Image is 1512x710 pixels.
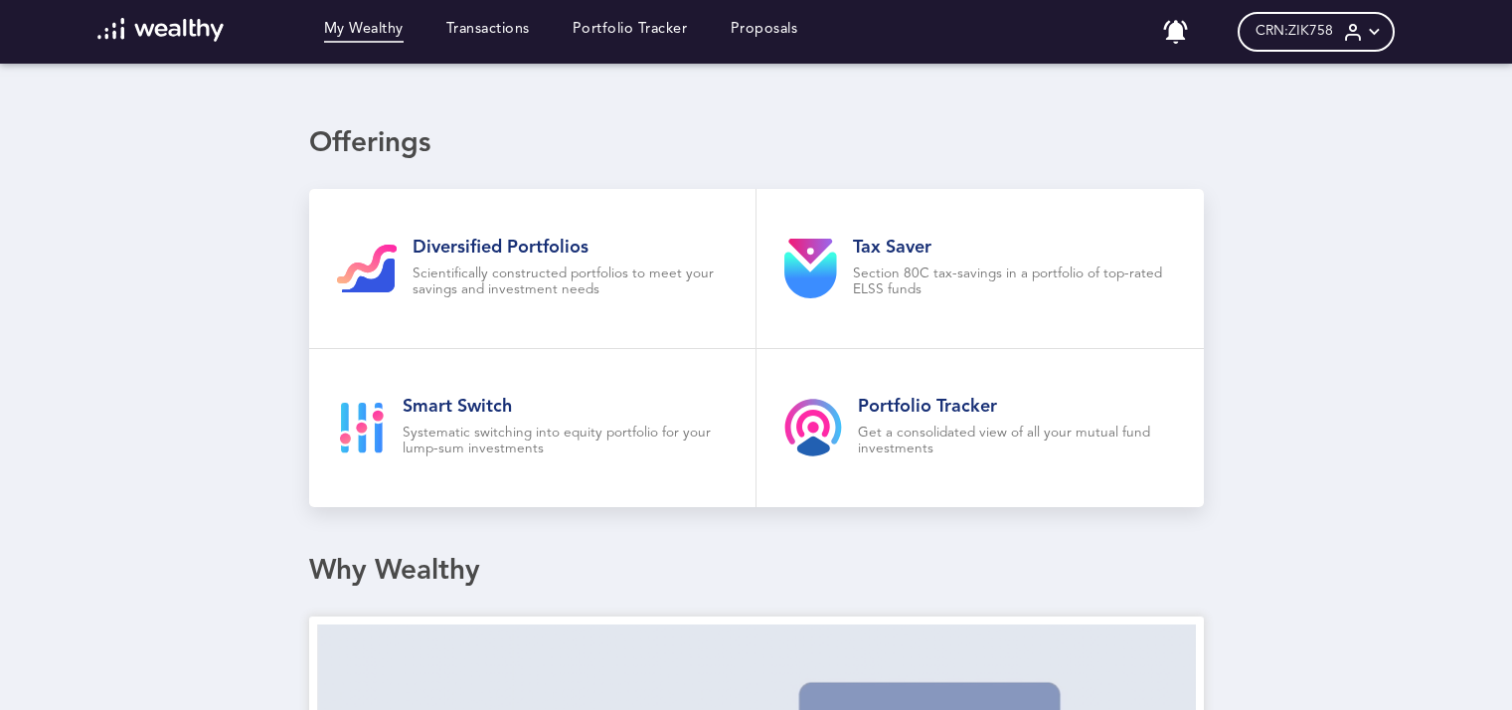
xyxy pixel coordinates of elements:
span: CRN: ZIK758 [1256,23,1333,40]
a: Portfolio Tracker [573,21,688,43]
a: Proposals [731,21,798,43]
a: Smart SwitchSystematic switching into equity portfolio for your lump-sum investments [309,349,756,508]
p: Systematic switching into equity portfolio for your lump-sum investments [403,426,729,457]
p: Scientifically constructed portfolios to meet your savings and investment needs [413,266,729,298]
h2: Diversified Portfolios [413,237,729,259]
img: product-tracker.svg [784,399,842,456]
div: Why Wealthy [309,555,1204,589]
h2: Smart Switch [403,396,729,418]
div: Offerings [309,127,1204,161]
img: wl-logo-white.svg [97,18,224,42]
img: smart-goal-icon.svg [337,403,387,453]
a: Tax SaverSection 80C tax-savings in a portfolio of top-rated ELSS funds [756,189,1204,348]
a: Diversified PortfoliosScientifically constructed portfolios to meet your savings and investment n... [309,189,756,348]
a: Transactions [446,21,530,43]
img: gi-goal-icon.svg [337,245,397,292]
h2: Tax Saver [853,237,1176,259]
p: Section 80C tax-savings in a portfolio of top-rated ELSS funds [853,266,1176,298]
h2: Portfolio Tracker [858,396,1176,418]
img: product-tax.svg [784,239,837,298]
a: My Wealthy [324,21,404,43]
p: Get a consolidated view of all your mutual fund investments [858,426,1176,457]
a: Portfolio TrackerGet a consolidated view of all your mutual fund investments [756,349,1204,508]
